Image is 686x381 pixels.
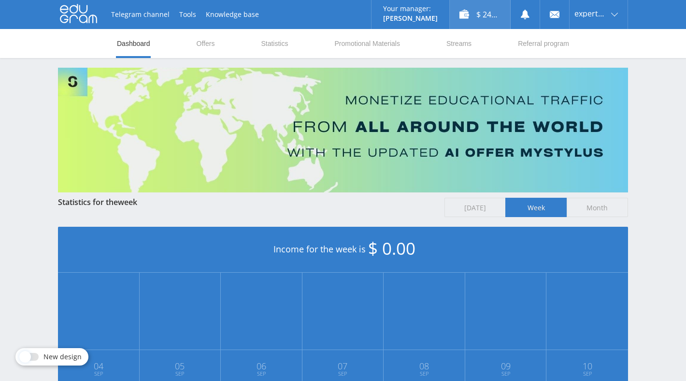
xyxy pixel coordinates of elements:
[221,370,301,378] span: Sep
[118,197,137,207] span: week
[140,362,220,370] span: 05
[221,362,301,370] span: 06
[383,15,438,22] p: [PERSON_NAME]
[58,68,628,192] img: Banner
[334,29,401,58] a: Promotional Materials
[368,237,415,260] span: $ 0.00
[445,29,472,58] a: Streams
[58,370,139,378] span: Sep
[444,198,506,217] span: [DATE]
[260,29,289,58] a: Statistics
[58,227,628,273] div: Income for the week is
[196,29,216,58] a: Offers
[116,29,151,58] a: Dashboard
[567,198,628,217] span: Month
[574,10,608,17] span: expertprogrammanagement26
[140,370,220,378] span: Sep
[384,362,464,370] span: 08
[384,370,464,378] span: Sep
[383,5,438,13] p: Your manager:
[43,353,82,361] span: New design
[547,362,628,370] span: 10
[517,29,570,58] a: Referral program
[505,198,567,217] span: Week
[547,370,628,378] span: Sep
[58,362,139,370] span: 04
[303,362,383,370] span: 07
[303,370,383,378] span: Sep
[58,198,435,206] div: Statistics for the
[466,362,546,370] span: 09
[466,370,546,378] span: Sep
